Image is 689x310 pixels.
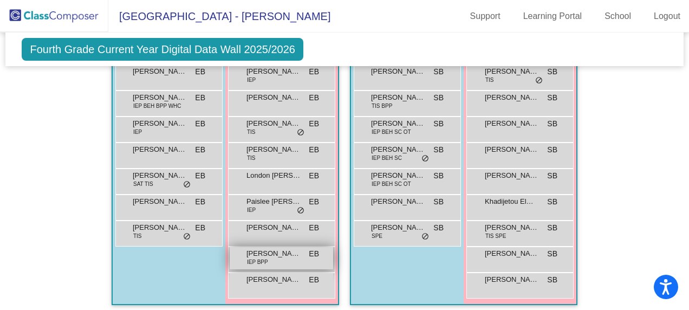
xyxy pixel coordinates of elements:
[433,170,444,182] span: SB
[421,154,429,163] span: do_not_disturb_alt
[309,222,319,234] span: EB
[485,222,539,233] span: [PERSON_NAME]
[485,118,539,129] span: [PERSON_NAME]
[433,118,444,130] span: SB
[246,118,301,129] span: [PERSON_NAME]
[108,8,330,25] span: [GEOGRAPHIC_DATA] - [PERSON_NAME]
[297,128,304,137] span: do_not_disturb_alt
[133,196,187,207] span: [PERSON_NAME]
[246,144,301,155] span: [PERSON_NAME]
[246,222,301,233] span: [PERSON_NAME]
[297,206,304,215] span: do_not_disturb_alt
[133,180,153,188] span: SAT TIS
[195,92,205,104] span: EB
[371,118,425,129] span: [PERSON_NAME]
[547,170,557,182] span: SB
[371,66,425,77] span: [PERSON_NAME]
[246,196,301,207] span: Paislee [PERSON_NAME]
[247,258,268,266] span: IEP BPP
[309,274,319,286] span: EB
[372,102,392,110] span: TIS BPP
[485,248,539,259] span: [PERSON_NAME]
[547,274,557,286] span: SB
[246,248,301,259] span: [PERSON_NAME]
[433,66,444,77] span: SB
[183,180,191,189] span: do_not_disturb_alt
[246,92,301,103] span: [PERSON_NAME]
[247,154,256,162] span: TIS
[309,170,319,182] span: EB
[133,92,187,103] span: [PERSON_NAME]
[309,248,319,260] span: EB
[485,66,539,77] span: [PERSON_NAME]
[433,92,444,104] span: SB
[371,92,425,103] span: [PERSON_NAME]
[133,222,187,233] span: [PERSON_NAME]
[485,92,539,103] span: [PERSON_NAME]
[309,66,319,77] span: EB
[309,118,319,130] span: EB
[133,102,181,110] span: IEP BEH BPP WHC
[195,222,205,234] span: EB
[485,170,539,181] span: [PERSON_NAME]
[247,76,256,84] span: IEP
[133,144,187,155] span: [PERSON_NAME] [PERSON_NAME]
[547,196,557,208] span: SB
[485,144,539,155] span: [PERSON_NAME]
[372,180,411,188] span: IEP BEH SC OT
[309,196,319,208] span: EB
[645,8,689,25] a: Logout
[133,232,142,240] span: TIS
[515,8,591,25] a: Learning Portal
[372,128,411,136] span: IEP BEH SC OT
[535,76,543,85] span: do_not_disturb_alt
[195,196,205,208] span: EB
[433,196,444,208] span: SB
[547,222,557,234] span: SB
[371,222,425,233] span: [PERSON_NAME]
[485,76,494,84] span: TIS
[195,66,205,77] span: EB
[183,232,191,241] span: do_not_disturb_alt
[547,66,557,77] span: SB
[309,92,319,104] span: EB
[596,8,640,25] a: School
[433,222,444,234] span: SB
[547,92,557,104] span: SB
[195,170,205,182] span: EB
[246,274,301,285] span: [PERSON_NAME]
[485,274,539,285] span: [PERSON_NAME]
[247,128,256,136] span: TIS
[133,170,187,181] span: [PERSON_NAME]
[485,196,539,207] span: Khadijetou Elmine
[22,38,303,61] span: Fourth Grade Current Year Digital Data Wall 2025/2026
[371,170,425,181] span: [PERSON_NAME]
[195,118,205,130] span: EB
[547,248,557,260] span: SB
[133,66,187,77] span: [PERSON_NAME]
[195,144,205,156] span: EB
[247,206,256,214] span: IEP
[246,66,301,77] span: [PERSON_NAME]
[421,232,429,241] span: do_not_disturb_alt
[133,128,142,136] span: IEP
[461,8,509,25] a: Support
[309,144,319,156] span: EB
[246,170,301,181] span: London [PERSON_NAME]
[485,232,506,240] span: TIS SPE
[547,144,557,156] span: SB
[372,232,382,240] span: SPE
[547,118,557,130] span: SB
[133,118,187,129] span: [PERSON_NAME]
[433,144,444,156] span: SB
[371,144,425,155] span: [PERSON_NAME]
[372,154,402,162] span: IEP BEH SC
[371,196,425,207] span: [PERSON_NAME]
